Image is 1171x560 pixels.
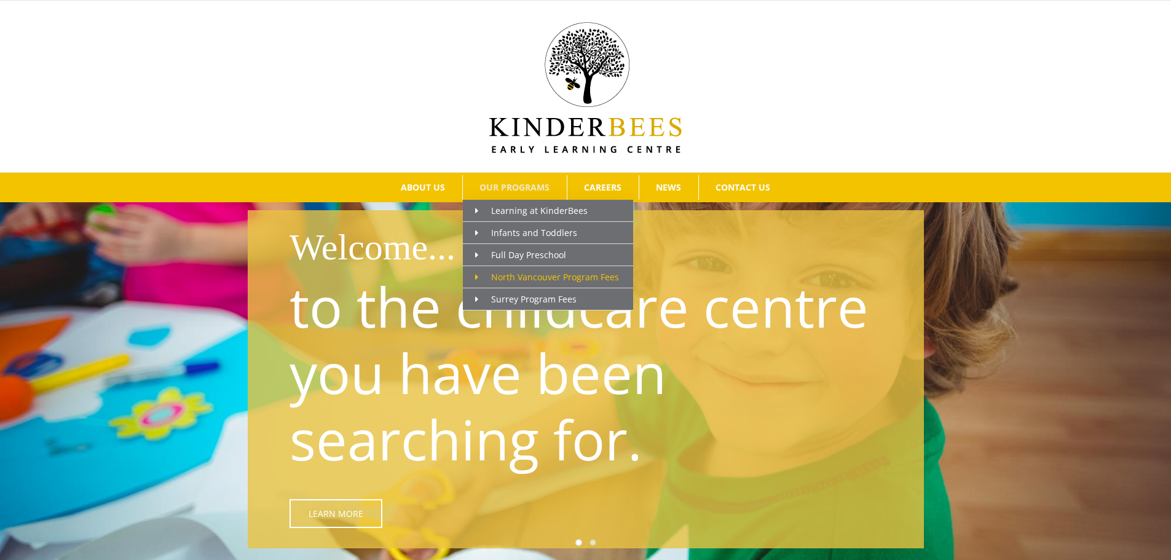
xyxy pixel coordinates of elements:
a: Learn More [290,499,382,528]
a: 1 [575,539,582,546]
a: CONTACT US [699,175,787,200]
a: NEWS [639,175,698,200]
span: CONTACT US [716,183,770,192]
span: Surrey Program Fees [475,293,577,305]
a: Full Day Preschool [463,244,633,266]
h1: Welcome... [290,221,915,273]
span: Learn More [309,508,363,519]
span: Full Day Preschool [475,249,566,261]
a: CAREERS [567,175,639,200]
p: to the childcare centre you have been searching for. [290,273,888,472]
span: Learning at KinderBees [475,205,588,216]
span: Infants and Toddlers [475,227,577,239]
span: ABOUT US [401,183,445,192]
a: Surrey Program Fees [463,288,633,310]
a: OUR PROGRAMS [463,175,567,200]
span: NEWS [656,183,681,192]
img: Kinder Bees Logo [489,22,682,153]
a: 2 [589,539,596,546]
span: OUR PROGRAMS [479,183,550,192]
a: North Vancouver Program Fees [463,266,633,288]
a: Infants and Toddlers [463,222,633,244]
nav: Main Menu [18,173,1153,202]
span: CAREERS [584,183,621,192]
a: ABOUT US [384,175,462,200]
a: Learning at KinderBees [463,200,633,222]
span: North Vancouver Program Fees [475,271,619,283]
